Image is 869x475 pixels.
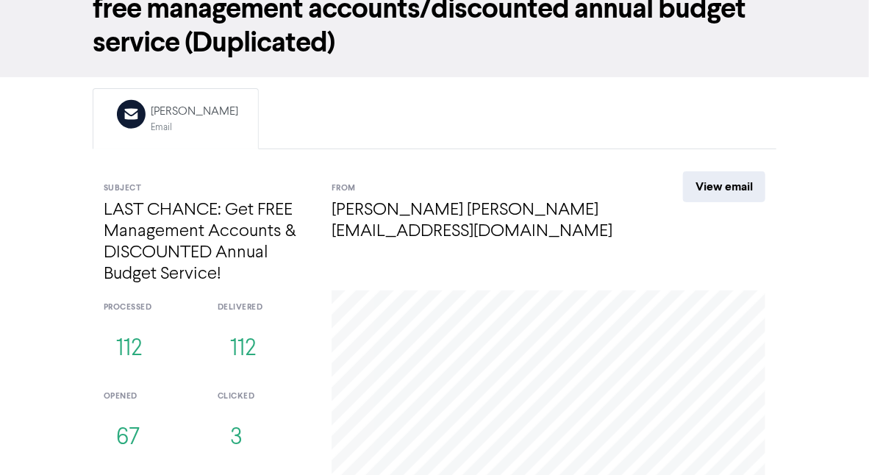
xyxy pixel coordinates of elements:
[151,121,238,135] div: Email
[104,200,310,285] h4: LAST CHANCE: Get FREE Management Accounts & DISCOUNTED Annual Budget Service!
[795,404,869,475] iframe: Chat Widget
[332,182,651,195] div: From
[218,414,255,463] button: 3
[104,301,196,314] div: processed
[104,414,152,463] button: 67
[104,325,154,374] button: 112
[218,301,310,314] div: delivered
[218,325,268,374] button: 112
[104,182,310,195] div: Subject
[332,200,651,243] h4: [PERSON_NAME] [PERSON_NAME][EMAIL_ADDRESS][DOMAIN_NAME]
[151,103,238,121] div: [PERSON_NAME]
[218,390,310,403] div: clicked
[104,390,196,403] div: opened
[683,171,765,202] a: View email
